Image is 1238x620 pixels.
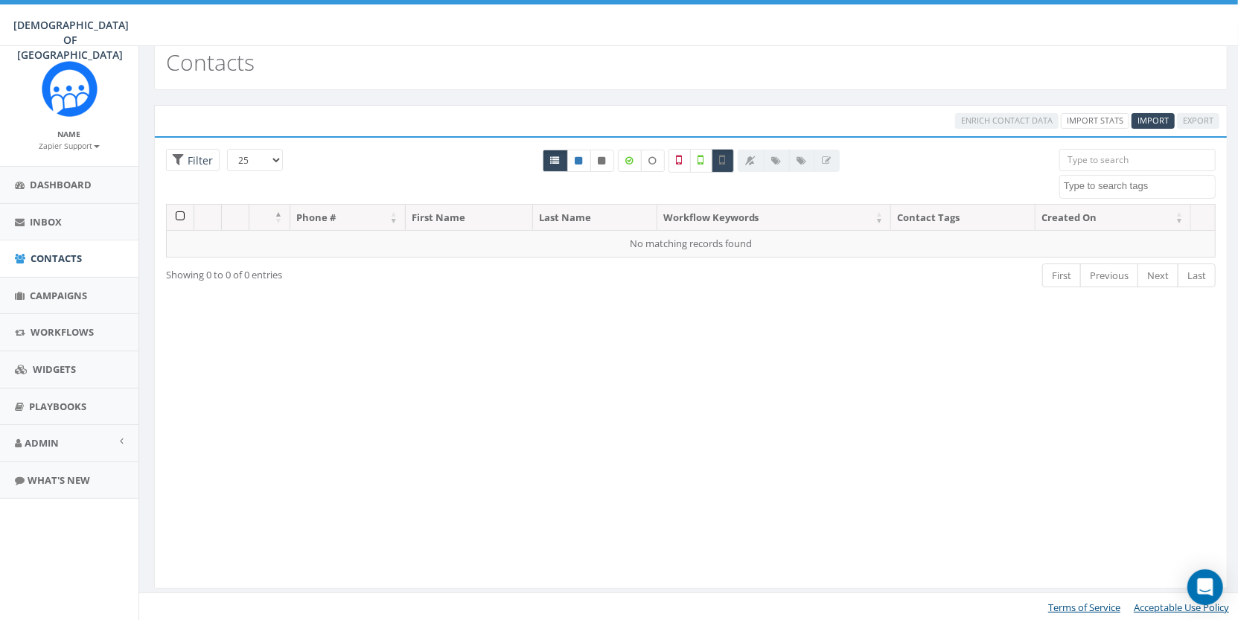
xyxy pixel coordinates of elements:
span: Playbooks [29,400,86,413]
th: First Name [406,205,533,231]
span: Import [1138,115,1169,126]
span: Admin [25,436,59,450]
th: Created On: activate to sort column ascending [1036,205,1191,231]
span: What's New [28,473,90,487]
span: Inbox [30,215,62,228]
span: [DEMOGRAPHIC_DATA] OF [GEOGRAPHIC_DATA] [13,18,129,62]
a: Previous [1080,263,1138,288]
div: Showing 0 to 0 of 0 entries [166,262,590,282]
textarea: Search [1064,179,1215,193]
td: No matching records found [167,230,1216,257]
label: Data not Enriched [641,150,665,172]
label: Not Validated [712,149,734,173]
span: Dashboard [30,178,92,191]
label: Not a Mobile [669,149,691,173]
h2: Contacts [166,50,255,74]
a: Acceptable Use Policy [1134,601,1229,614]
th: Phone #: activate to sort column ascending [290,205,406,231]
span: Workflows [31,325,94,339]
span: Contacts [31,252,82,265]
a: Import Stats [1061,113,1129,129]
th: Last Name [533,205,657,231]
div: Open Intercom Messenger [1187,569,1223,605]
th: Contact Tags [891,205,1036,231]
i: This phone number is subscribed and will receive texts. [575,156,583,165]
small: Zapier Support [39,141,100,151]
a: Next [1138,263,1178,288]
small: Name [58,129,81,139]
span: Advance Filter [166,149,220,172]
span: Campaigns [30,289,87,302]
span: Widgets [33,362,76,376]
th: Workflow Keywords: activate to sort column ascending [657,205,892,231]
input: Type to search [1059,149,1216,171]
label: Validated [690,149,712,173]
span: CSV files only [1138,115,1169,126]
span: Filter [184,153,213,167]
a: Last [1178,263,1216,288]
i: This phone number is unsubscribed and has opted-out of all texts. [599,156,606,165]
a: Import [1132,113,1175,129]
a: First [1042,263,1081,288]
a: All contacts [543,150,568,172]
a: Zapier Support [39,138,100,152]
a: Active [567,150,591,172]
label: Data Enriched [618,150,642,172]
img: Rally_Corp_Icon.png [42,61,98,117]
a: Opted Out [590,150,614,172]
a: Terms of Service [1048,601,1120,614]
